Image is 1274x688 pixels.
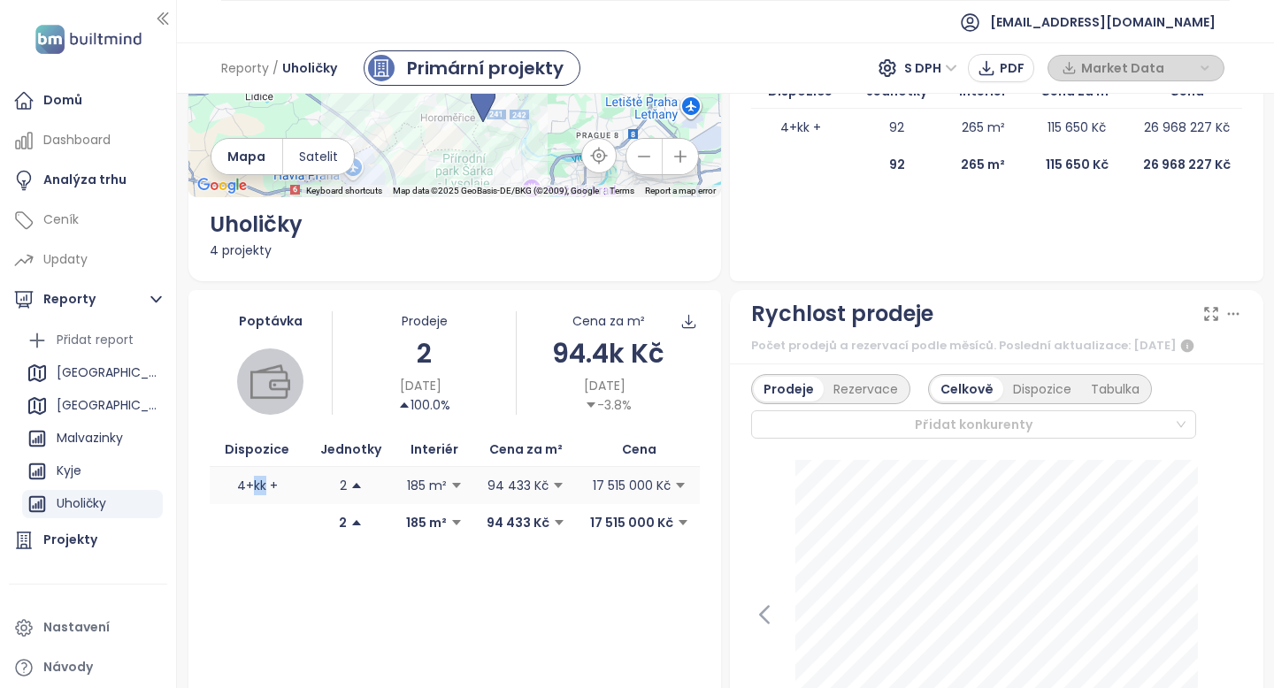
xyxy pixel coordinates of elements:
[593,476,671,495] p: 17 515 000 Kč
[552,479,564,492] span: caret-down
[210,432,305,467] th: Dispozice
[472,432,579,467] th: Cena za m²
[407,55,564,81] div: Primární projekty
[9,282,167,317] button: Reporty
[1144,118,1230,137] p: 26 968 227 Kč
[677,516,689,529] span: caret-down
[751,109,850,146] td: 4+kk +
[674,479,687,492] span: caret-down
[306,185,382,197] button: Keyboard shortcuts
[43,209,79,231] div: Ceník
[1081,55,1195,81] span: Market Data
[1000,58,1025,78] span: PDF
[210,241,701,260] div: 4 projekty
[57,460,81,482] div: Kyje
[450,479,463,492] span: caret-down
[931,377,1003,401] div: Celkově
[9,203,167,238] a: Ceník
[22,359,163,387] div: [GEOGRAPHIC_DATA]
[43,248,88,271] div: Updaty
[9,83,167,118] a: Domů
[272,52,279,84] span: /
[889,155,905,174] p: 92
[22,326,163,355] div: Přidat report
[889,118,904,137] p: 92
[350,479,363,492] span: caret-up
[22,424,163,453] div: Malvazinky
[406,513,447,532] p: 185 m²
[340,476,347,495] p: 2
[754,377,824,401] div: Prodeje
[645,186,716,195] a: Report a map error
[282,52,337,84] span: Uholičky
[9,123,167,158] a: Dashboard
[751,335,1242,356] div: Počet prodejů a rezervací podle měsíců. Poslední aktualizace: [DATE]
[751,297,933,331] div: Rychlost prodeje
[211,139,282,174] button: Mapa
[9,242,167,278] a: Updaty
[57,329,134,351] div: Přidat report
[43,656,93,678] div: Návody
[57,493,106,515] div: Uholičky
[1046,155,1109,174] p: 115 650 Kč
[450,516,463,529] span: caret-down
[1048,118,1106,137] p: 115 650 Kč
[283,139,354,174] button: Satelit
[400,376,441,395] span: [DATE]
[333,333,516,374] div: 2
[393,186,599,195] span: Map data ©2025 GeoBasis-DE/BKG (©2009), Google
[407,476,447,495] p: 185 m²
[22,490,163,518] div: Uholičky
[487,476,549,495] p: 94 433 Kč
[30,21,147,57] img: logo
[487,513,549,532] p: 94 433 Kč
[339,513,347,532] p: 2
[364,50,580,86] a: primary
[398,395,450,415] div: 100.0%
[221,52,269,84] span: Reporty
[904,55,957,81] span: S DPH
[22,392,163,420] div: [GEOGRAPHIC_DATA]
[579,432,700,467] th: Cena
[397,432,472,467] th: Interiér
[43,89,82,111] div: Domů
[43,616,110,638] div: Nastavení
[350,516,363,529] span: caret-up
[43,169,127,191] div: Analýza trhu
[1143,155,1231,174] p: 26 968 227 Kč
[22,457,163,485] div: Kyje
[990,1,1216,43] span: [EMAIL_ADDRESS][DOMAIN_NAME]
[1003,377,1081,401] div: Dispozice
[824,377,908,401] div: Rezervace
[299,147,338,166] span: Satelit
[968,54,1034,82] button: PDF
[210,208,701,241] div: Uholičky
[57,427,123,449] div: Malvazinky
[9,610,167,646] a: Nastavení
[553,516,565,529] span: caret-down
[193,174,251,197] a: Open this area in Google Maps (opens a new window)
[585,399,597,411] span: caret-down
[193,174,251,197] img: Google
[227,147,265,166] span: Mapa
[517,333,700,374] div: 94.4k Kč
[9,163,167,198] a: Analýza trhu
[250,362,290,401] img: wallet
[590,513,673,532] p: 17 515 000 Kč
[961,155,1005,174] p: 265 m²
[210,467,305,504] td: 4+kk +
[962,118,1005,137] p: 265 m²
[57,362,158,384] div: [GEOGRAPHIC_DATA]
[57,394,158,417] div: [GEOGRAPHIC_DATA]
[398,399,411,411] span: caret-up
[1057,55,1215,81] div: button
[43,529,97,551] div: Projekty
[9,523,167,558] a: Projekty
[305,432,397,467] th: Jednotky
[1081,377,1149,401] div: Tabulka
[210,311,333,331] div: Poptávka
